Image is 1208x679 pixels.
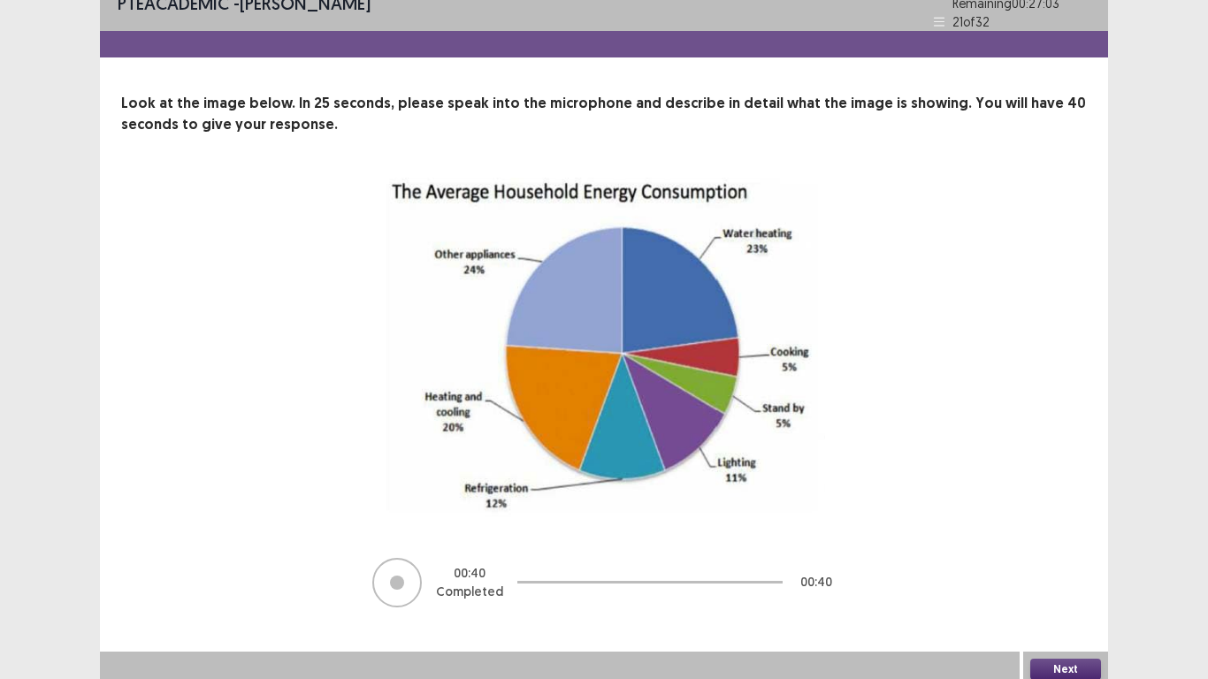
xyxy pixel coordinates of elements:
p: 21 of 32 [952,12,990,31]
p: 00 : 40 [454,564,485,583]
img: image-description [383,178,825,521]
p: Completed [436,583,503,601]
p: 00 : 40 [800,573,832,591]
p: Look at the image below. In 25 seconds, please speak into the microphone and describe in detail w... [121,93,1087,135]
